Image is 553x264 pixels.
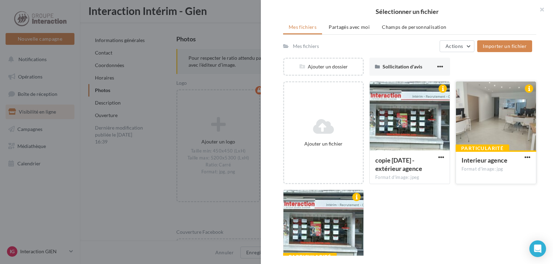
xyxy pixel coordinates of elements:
span: Interieur agence [462,156,507,164]
div: Particularité [456,145,509,152]
button: Importer un fichier [477,40,532,52]
div: Ajouter un fichier [287,140,360,147]
button: Actions [440,40,474,52]
div: Open Intercom Messenger [529,240,546,257]
span: Sollicitation d'avis [383,64,422,69]
span: copie 11-09-2025 - extérieur agence [375,156,422,172]
span: Mes fichiers [289,24,316,30]
span: Importer un fichier [483,43,527,49]
div: Mes fichiers [293,43,319,50]
span: Champs de personnalisation [382,24,446,30]
div: Ajouter un dossier [284,63,363,70]
span: Actions [446,43,463,49]
div: Format d'image: jpg [462,166,530,172]
div: Format d'image: jpeg [375,174,444,181]
span: Partagés avec moi [329,24,370,30]
h2: Sélectionner un fichier [272,8,542,15]
div: Particularité [283,253,337,261]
